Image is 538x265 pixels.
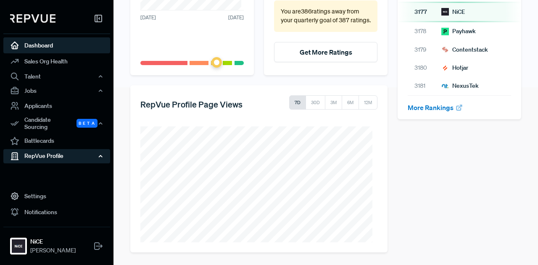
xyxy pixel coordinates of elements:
[3,53,110,69] a: Sales Org Health
[30,237,76,246] strong: NiCE
[3,114,110,133] div: Candidate Sourcing
[30,246,76,255] span: [PERSON_NAME]
[3,98,110,114] a: Applicants
[441,8,465,16] div: NiCE
[140,99,243,109] h5: RepVue Profile Page Views
[414,8,435,16] span: 3177
[274,42,377,62] button: Get More Ratings
[3,188,110,204] a: Settings
[3,227,110,258] a: NiCENiCE[PERSON_NAME]
[441,64,449,72] img: Hotjar
[342,95,359,110] button: 6M
[359,95,377,110] button: 12M
[414,63,435,72] span: 3180
[281,7,371,25] p: You are 386 ratings away from your quarterly goal of 387 ratings .
[414,27,435,36] span: 3178
[140,14,156,21] span: [DATE]
[441,28,449,35] img: Payhawk
[289,95,306,110] button: 7D
[441,27,476,36] div: Payhawk
[3,133,110,149] a: Battlecards
[441,46,449,53] img: Contentstack
[441,81,479,90] div: NexusTek
[441,63,468,72] div: Hotjar
[306,95,325,110] button: 30D
[10,14,55,23] img: RepVue
[441,82,449,90] img: NexusTek
[414,81,435,90] span: 3181
[3,149,110,163] button: RepVue Profile
[3,114,110,133] button: Candidate Sourcing Beta
[3,84,110,98] button: Jobs
[408,103,463,112] a: More Rankings
[12,239,25,253] img: NiCE
[325,95,342,110] button: 3M
[441,45,488,54] div: Contentstack
[3,37,110,53] a: Dashboard
[76,119,98,128] span: Beta
[414,45,435,54] span: 3179
[3,204,110,220] a: Notifications
[228,14,244,21] span: [DATE]
[3,69,110,84] button: Talent
[441,8,449,16] img: NiCE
